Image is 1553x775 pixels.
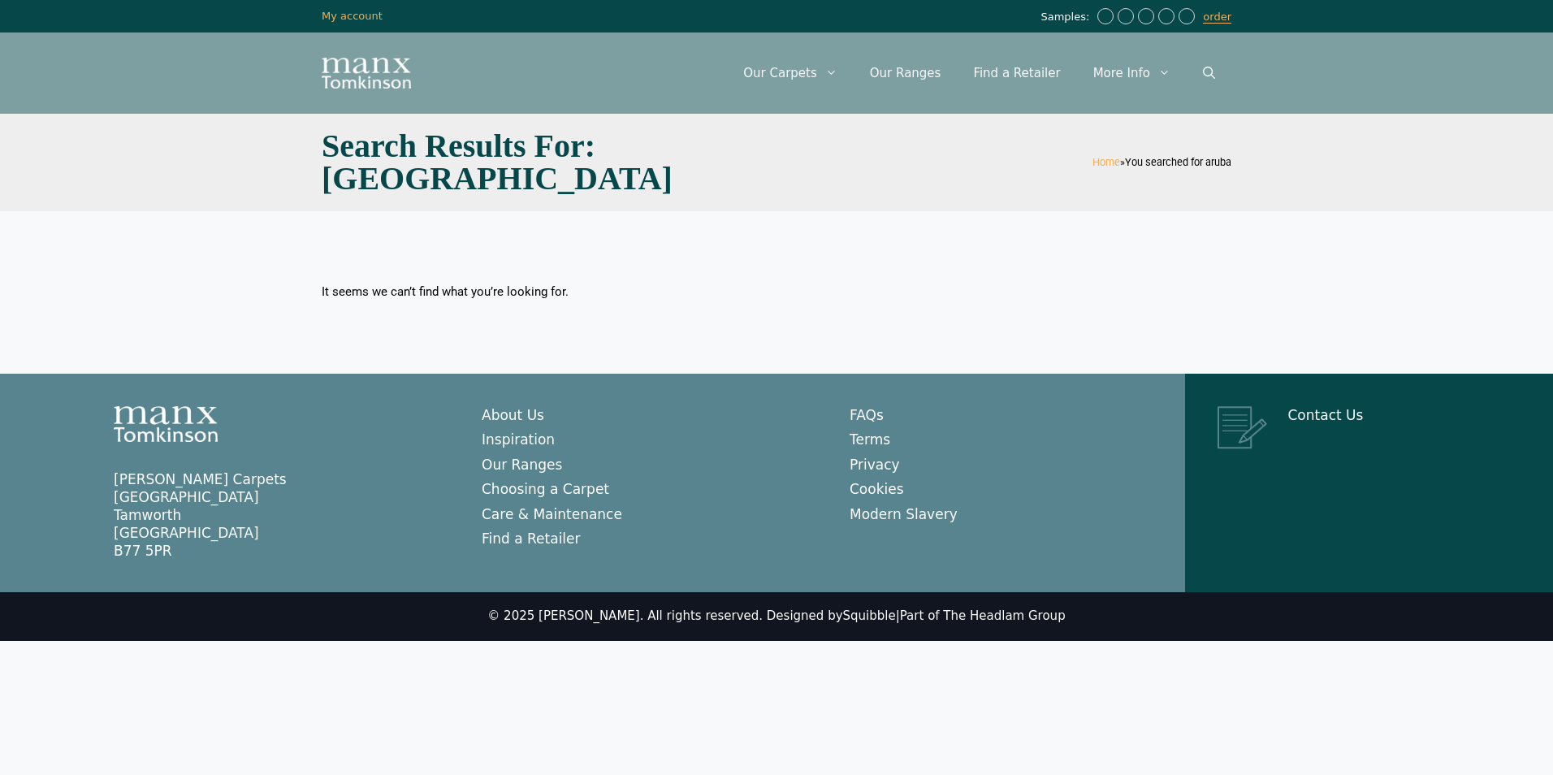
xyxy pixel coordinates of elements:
[322,130,768,195] h1: Search Results for: [GEOGRAPHIC_DATA]
[727,49,854,97] a: Our Carpets
[114,406,218,442] img: Manx Tomkinson Logo
[1203,11,1231,24] a: order
[114,470,449,560] p: [PERSON_NAME] Carpets [GEOGRAPHIC_DATA] Tamworth [GEOGRAPHIC_DATA] B77 5PR
[850,407,884,423] a: FAQs
[1092,156,1120,168] a: Home
[482,431,555,448] a: Inspiration
[1040,11,1093,24] span: Samples:
[850,481,904,497] a: Cookies
[1092,156,1231,168] span: »
[482,506,622,522] a: Care & Maintenance
[482,407,544,423] a: About Us
[1125,156,1231,168] span: You searched for aruba
[1187,49,1231,97] a: Open Search Bar
[850,431,890,448] a: Terms
[854,49,958,97] a: Our Ranges
[1288,407,1364,423] a: Contact Us
[1077,49,1187,97] a: More Info
[322,284,764,301] div: It seems we can’t find what you’re looking for.
[487,608,1065,625] div: © 2025 [PERSON_NAME]. All rights reserved. Designed by |
[900,608,1066,623] a: Part of The Headlam Group
[957,49,1076,97] a: Find a Retailer
[850,457,900,473] a: Privacy
[843,608,896,623] a: Squibble
[322,58,411,89] img: Manx Tomkinson
[482,481,609,497] a: Choosing a Carpet
[482,457,562,473] a: Our Ranges
[850,506,958,522] a: Modern Slavery
[482,530,581,547] a: Find a Retailer
[322,10,383,22] a: My account
[727,49,1231,97] nav: Primary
